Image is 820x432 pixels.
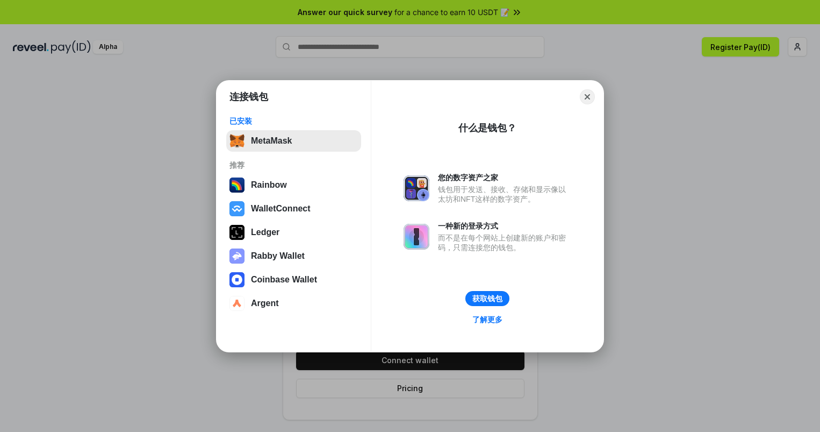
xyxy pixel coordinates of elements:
div: 钱包用于发送、接收、存储和显示像以太坊和NFT这样的数字资产。 [438,185,571,204]
div: 获取钱包 [472,294,502,303]
img: svg+xml,%3Csvg%20xmlns%3D%22http%3A%2F%2Fwww.w3.org%2F2000%2Fsvg%22%20width%3D%2228%22%20height%3... [229,225,244,240]
div: Coinbase Wallet [251,275,317,285]
div: Ledger [251,228,279,237]
a: 了解更多 [466,313,509,327]
div: 了解更多 [472,315,502,324]
div: Rainbow [251,180,287,190]
div: Rabby Wallet [251,251,305,261]
img: svg+xml,%3Csvg%20xmlns%3D%22http%3A%2F%2Fwww.w3.org%2F2000%2Fsvg%22%20fill%3D%22none%22%20viewBox... [404,175,429,201]
button: Coinbase Wallet [226,269,361,291]
button: WalletConnect [226,198,361,219]
img: svg+xml,%3Csvg%20width%3D%2228%22%20height%3D%2228%22%20viewBox%3D%220%200%2028%2028%22%20fill%3D... [229,272,244,287]
div: MetaMask [251,136,292,146]
div: 而不是在每个网站上创建新的账户和密码，只需连接您的钱包。 [438,233,571,252]
button: Rainbow [226,174,361,196]
button: Ledger [226,222,361,243]
div: WalletConnect [251,204,311,214]
img: svg+xml,%3Csvg%20fill%3D%22none%22%20height%3D%2233%22%20viewBox%3D%220%200%2035%2033%22%20width%... [229,133,244,148]
div: 已安装 [229,116,358,126]
img: svg+xml,%3Csvg%20xmlns%3D%22http%3A%2F%2Fwww.w3.org%2F2000%2Fsvg%22%20fill%3D%22none%22%20viewBox... [404,224,429,250]
button: MetaMask [226,130,361,152]
div: 一种新的登录方式 [438,221,571,231]
img: svg+xml,%3Csvg%20width%3D%22120%22%20height%3D%22120%22%20viewBox%3D%220%200%20120%20120%22%20fil... [229,178,244,193]
img: svg+xml,%3Csvg%20width%3D%2228%22%20height%3D%2228%22%20viewBox%3D%220%200%2028%2028%22%20fill%3D... [229,201,244,216]
div: 推荐 [229,160,358,170]
button: Close [580,89,595,104]
div: Argent [251,299,279,308]
h1: 连接钱包 [229,90,268,103]
img: svg+xml,%3Csvg%20width%3D%2228%22%20height%3D%2228%22%20viewBox%3D%220%200%2028%2028%22%20fill%3D... [229,296,244,311]
button: 获取钱包 [465,291,509,306]
div: 您的数字资产之家 [438,173,571,182]
button: Argent [226,293,361,314]
button: Rabby Wallet [226,245,361,267]
div: 什么是钱包？ [458,122,516,134]
img: svg+xml,%3Csvg%20xmlns%3D%22http%3A%2F%2Fwww.w3.org%2F2000%2Fsvg%22%20fill%3D%22none%22%20viewBox... [229,249,244,264]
